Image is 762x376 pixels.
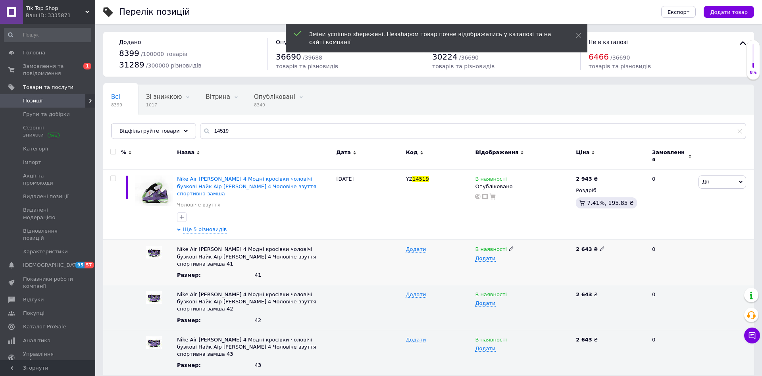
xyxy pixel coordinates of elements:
div: ₴ [576,246,645,253]
span: Не в каталозі [589,39,628,45]
span: Аналітика [23,337,50,344]
span: Опубліковані [254,93,295,100]
div: Роздріб [576,187,645,194]
span: Відображення [475,149,518,156]
span: 6466 [589,52,609,62]
span: Назва [177,149,194,156]
span: Nike Air [PERSON_NAME] 4 Модні кросівки чоловічі бузкові Найк Аір [PERSON_NAME] 4 Чоловіче взуття... [177,246,316,266]
div: Зміни успішно збережені. Незабаром товар почне відображатись у каталозі та на сайті компанії [309,30,556,46]
img: Nike Air Jordan Retro 4 Модные кроссовки мужские сиреневые Найк Аир Джордан 4 Мужская обувь спорт... [146,246,162,258]
span: Дата [336,149,351,156]
span: Приховані [111,123,143,131]
span: 1017 [146,102,182,108]
button: Чат з покупцем [744,328,760,343]
div: Размер : [177,272,233,279]
span: Nike Air [PERSON_NAME] 4 Модні кросівки чоловічі бузкові Найк Аір [PERSON_NAME] 4 Чоловіче взуття... [177,291,316,312]
span: Видалені позиції [23,193,69,200]
span: Опубліковано [276,39,316,45]
b: 2 643 [576,337,592,343]
span: Код [406,149,418,156]
span: В наявності [475,176,507,184]
span: Замовлення та повідомлення [23,63,73,77]
span: Каталог ProSale [23,323,66,330]
button: Додати товар [704,6,754,18]
div: Назву успадковано від основного товару [177,336,332,358]
span: Покупці [23,310,44,317]
div: ₴ [576,336,645,343]
span: / 39688 [303,54,322,61]
span: Товари та послуги [23,84,73,91]
span: Відгуки [23,296,44,303]
b: 2 643 [576,246,592,252]
a: Чоловіче взуття [177,201,220,208]
span: / 100000 товарів [141,51,187,57]
span: товарів та різновидів [589,63,651,69]
span: YZ [406,176,412,182]
div: 43 [255,362,333,369]
span: Додати товар [710,9,748,15]
span: 8349 [254,102,295,108]
div: ₴ [576,291,645,298]
span: / 300000 різновидів [146,62,202,69]
span: Управління сайтом [23,351,73,365]
span: Tik Top Shop [26,5,85,12]
div: 8% [747,70,760,75]
span: Головна [23,49,45,56]
span: Групи та добірки [23,111,70,118]
img: Nike Air Jordan Retro 4 Модные кроссовки мужские сиреневые Найк Аир Джордан 4 Мужская обувь спорт... [135,175,173,206]
span: Вітрина [206,93,230,100]
input: Пошук по назві позиції, артикулу і пошуковим запитам [200,123,746,139]
span: 7.41%, 195.85 ₴ [587,200,634,206]
span: Ще 5 різновидів [183,226,227,233]
div: Назву успадковано від основного товару [177,246,332,268]
div: Перелік позицій [119,8,190,16]
span: 14519 [412,176,429,182]
b: 2 643 [576,291,592,297]
span: 8399 [111,102,122,108]
span: 36690 [276,52,301,62]
div: 0 [647,170,697,240]
span: Додано [119,39,141,45]
div: 0 [647,240,697,285]
div: 41 [255,272,333,279]
span: товарів та різновидів [276,63,338,69]
span: Всі [111,93,120,100]
span: 30224 [432,52,458,62]
span: В наявності [475,291,507,300]
div: Размер : [177,317,233,324]
span: Замовлення [652,149,686,163]
span: / 36690 [610,54,630,61]
span: / 36690 [459,54,479,61]
span: Позиції [23,97,42,104]
div: [DATE] [334,170,404,240]
div: Опубліковано [475,183,572,190]
div: 0 [647,330,697,375]
span: Експорт [668,9,690,15]
span: Акції та промокоди [23,172,73,187]
a: Nike Air [PERSON_NAME] 4 Модні кросівки чоловічі бузкові Найк Аір [PERSON_NAME] 4 Чоловіче взуття... [177,176,316,196]
span: Ціна [576,149,589,156]
span: % [121,149,126,156]
span: Імпорт [23,159,41,166]
div: Назву успадковано від основного товару [177,291,332,313]
span: Зі знижкою [146,93,182,100]
button: Експорт [661,6,696,18]
span: Додати [475,300,495,307]
span: 8399 [119,48,139,58]
span: Додати [406,246,426,253]
span: В наявності [475,337,507,345]
span: Видалені модерацією [23,206,73,221]
span: Додати [475,345,495,352]
div: 0 [647,285,697,330]
span: Показники роботи компанії [23,276,73,290]
span: Відфільтруйте товари [119,128,180,134]
span: Категорії [23,145,48,152]
b: 2 943 [576,176,592,182]
span: Характеристики [23,248,68,255]
span: Дії [702,179,709,185]
span: [DEMOGRAPHIC_DATA] [23,262,82,269]
img: Nike Air Jordan Retro 4 Модные кроссовки мужские сиреневые Найк Аир Джордан 4 Мужская обувь спорт... [146,291,162,304]
span: Відновлення позицій [23,228,73,242]
span: Додати [406,291,426,298]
